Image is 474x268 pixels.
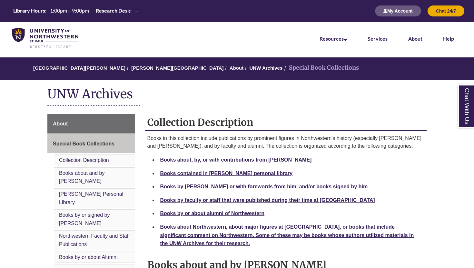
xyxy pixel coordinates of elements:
[160,157,312,163] a: Books about, by, or with contributions from [PERSON_NAME]
[145,114,427,131] h2: Collection Description
[11,7,141,14] table: Hours Today
[250,65,283,71] a: UNW Archives
[59,170,104,184] a: Books about and by [PERSON_NAME]
[59,233,130,247] a: Northwestern Faculty and Staff Publications
[47,134,135,154] a: Special Book Collections
[160,197,375,203] a: Books by faculty or staff that were published during their time at [GEOGRAPHIC_DATA]
[53,141,114,146] span: Special Book Collections
[230,65,243,71] a: About
[50,7,89,14] span: 1:00pm – 9:00pm
[443,35,454,42] a: Help
[93,7,133,14] th: Research Desk:
[282,63,359,73] li: Special Book Collections
[59,212,110,226] a: Books by or signed by [PERSON_NAME]
[12,28,78,49] img: UNWSP Library Logo
[59,157,109,163] a: Collection Description
[135,7,138,14] span: –
[147,134,424,150] p: Books in this collection include publications by prominent figures in Northwestern's history (esp...
[160,184,368,189] a: Books by [PERSON_NAME] or with forewords from him, and/or books signed by him
[11,7,47,14] th: Library Hours:
[428,8,464,14] a: Chat 24/7
[428,5,464,16] button: Chat 24/7
[59,191,123,205] a: [PERSON_NAME] Personal Library
[375,8,421,14] a: My Account
[59,254,117,260] a: Books by or about Alumni
[160,171,293,176] a: Books contained in [PERSON_NAME] personal library
[53,121,68,126] span: About
[47,86,427,103] h1: UNW Archives
[47,114,135,134] a: About
[160,224,414,246] a: Books about Northwestern, about major figures at [GEOGRAPHIC_DATA], or books that include signifi...
[160,211,265,216] a: Books by or about alumni of Northwestern
[408,35,422,42] a: About
[33,65,125,71] a: [GEOGRAPHIC_DATA][PERSON_NAME]
[320,35,347,42] a: Resources
[375,5,421,16] button: My Account
[11,7,141,15] a: Hours Today
[368,35,388,42] a: Services
[131,65,223,71] a: [PERSON_NAME][GEOGRAPHIC_DATA]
